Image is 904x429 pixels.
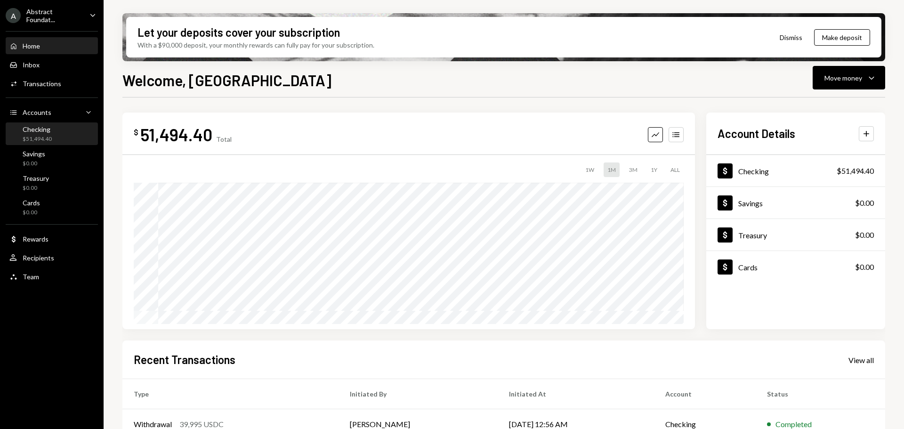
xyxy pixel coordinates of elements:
div: $0.00 [855,197,874,209]
a: Accounts [6,104,98,121]
th: Initiated At [498,379,654,409]
h1: Welcome, [GEOGRAPHIC_DATA] [122,71,331,89]
div: Abstract Foundat... [26,8,82,24]
th: Initiated By [339,379,498,409]
a: Treasury$0.00 [706,219,885,251]
div: Checking [738,167,769,176]
div: $ [134,128,138,137]
a: Savings$0.00 [706,187,885,219]
div: $0.00 [855,229,874,241]
div: $0.00 [23,209,40,217]
div: $51,494.40 [837,165,874,177]
div: Treasury [23,174,49,182]
a: Rewards [6,230,98,247]
div: Inbox [23,61,40,69]
div: Savings [23,150,45,158]
div: $51,494.40 [23,135,52,143]
div: Move money [824,73,862,83]
a: Checking$51,494.40 [6,122,98,145]
div: Team [23,273,39,281]
div: With a $90,000 deposit, your monthly rewards can fully pay for your subscription. [137,40,374,50]
h2: Account Details [718,126,795,141]
a: Savings$0.00 [6,147,98,170]
a: Home [6,37,98,54]
div: $0.00 [23,184,49,192]
button: Make deposit [814,29,870,46]
div: Transactions [23,80,61,88]
div: Rewards [23,235,48,243]
div: $0.00 [855,261,874,273]
a: View all [848,355,874,365]
a: Cards$0.00 [706,251,885,283]
button: Move money [813,66,885,89]
a: Recipients [6,249,98,266]
th: Status [756,379,885,409]
div: View all [848,356,874,365]
div: Checking [23,125,52,133]
a: Treasury$0.00 [6,171,98,194]
div: 1W [581,162,598,177]
div: Let your deposits cover your subscription [137,24,340,40]
a: Inbox [6,56,98,73]
a: Team [6,268,98,285]
div: Home [23,42,40,50]
div: 3M [625,162,641,177]
div: $0.00 [23,160,45,168]
div: 1Y [647,162,661,177]
a: Checking$51,494.40 [706,155,885,186]
div: A [6,8,21,23]
a: Transactions [6,75,98,92]
div: 51,494.40 [140,124,212,145]
a: Cards$0.00 [6,196,98,219]
div: Cards [23,199,40,207]
div: Treasury [738,231,767,240]
th: Type [122,379,339,409]
h2: Recent Transactions [134,352,235,367]
div: Recipients [23,254,54,262]
div: 1M [604,162,620,177]
button: Dismiss [768,26,814,49]
div: Cards [738,263,758,272]
div: Accounts [23,108,51,116]
div: Savings [738,199,763,208]
div: Total [216,135,232,143]
th: Account [654,379,756,409]
div: ALL [667,162,684,177]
